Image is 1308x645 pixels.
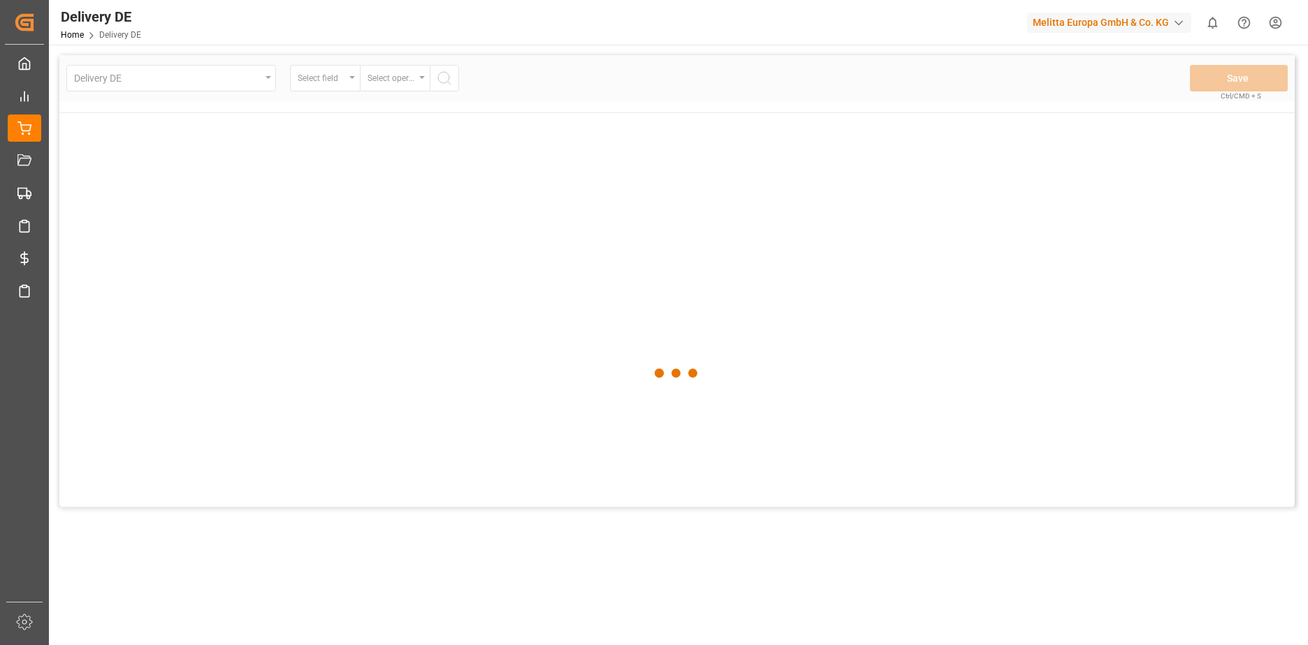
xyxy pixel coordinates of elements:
[61,6,141,27] div: Delivery DE
[1027,13,1191,33] div: Melitta Europa GmbH & Co. KG
[1027,9,1197,36] button: Melitta Europa GmbH & Co. KG
[61,30,84,40] a: Home
[1228,7,1260,38] button: Help Center
[1197,7,1228,38] button: show 0 new notifications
